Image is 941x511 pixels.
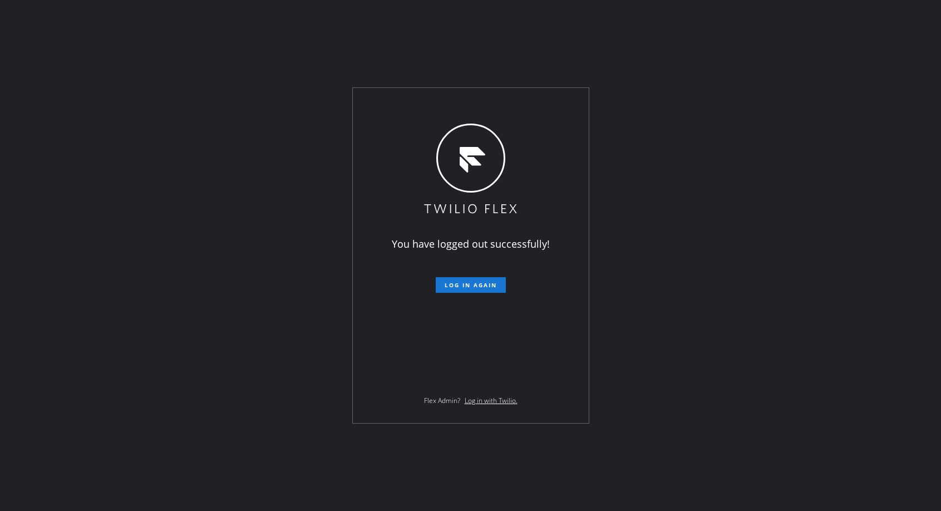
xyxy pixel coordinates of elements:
span: Flex Admin? [424,396,460,405]
span: Log in again [445,281,497,289]
span: You have logged out successfully! [392,237,550,250]
button: Log in again [436,277,506,293]
a: Log in with Twilio. [465,396,518,405]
